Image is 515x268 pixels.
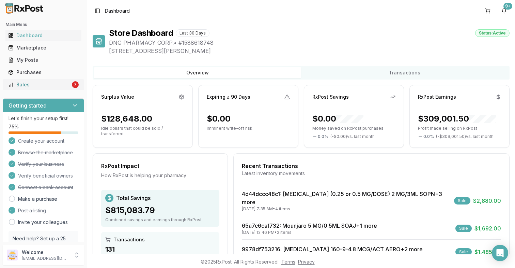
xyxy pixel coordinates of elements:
[242,191,442,206] a: 4d44dccc48c1: [MEDICAL_DATA] (0.25 or 0.5 MG/DOSE) 2 MG/3ML SOPN+3 more
[9,101,47,110] h3: Getting started
[301,67,508,78] button: Transactions
[474,248,501,256] span: $1,485.00
[418,126,501,131] p: Profit made selling on RxPost
[423,134,434,139] span: 0.0 %
[18,161,64,168] span: Verify your business
[8,81,71,88] div: Sales
[8,44,79,51] div: Marketplace
[105,205,215,216] div: $815,083.79
[242,253,423,259] div: [DATE] 11:42 AM • 3 items
[18,207,46,214] span: Post a listing
[3,79,84,90] button: Sales7
[109,28,173,39] h1: Store Dashboard
[176,29,209,37] div: Last 30 Days
[207,94,250,100] div: Expiring ≤ 90 Days
[101,162,219,170] div: RxPost Impact
[5,42,81,54] a: Marketplace
[101,126,184,137] p: Idle dollars that could be sold / transferred
[113,236,145,243] span: Transactions
[105,244,215,254] div: 131
[105,217,215,223] div: Combined savings and earnings through RxPost
[5,54,81,66] a: My Posts
[242,222,377,229] a: 65a7c6caf732: Mounjaro 5 MG/0.5ML SOAJ+1 more
[109,39,510,47] span: DNG PHARMACY CORP. • # 1588618748
[3,67,84,78] button: Purchases
[473,197,501,205] span: $2,880.00
[8,57,79,64] div: My Posts
[207,126,290,131] p: Imminent write-off risk
[72,81,79,88] div: 7
[3,55,84,66] button: My Posts
[298,259,315,265] a: Privacy
[242,170,501,177] div: Latest inventory movements
[312,94,349,100] div: RxPost Savings
[8,32,79,39] div: Dashboard
[418,113,496,124] div: $309,001.50
[242,206,451,212] div: [DATE] 7:35 AM • 4 items
[5,79,81,91] a: Sales7
[22,256,69,261] p: [EMAIL_ADDRESS][DOMAIN_NAME]
[22,249,69,256] p: Welcome
[330,134,375,139] span: ( - $0.00 ) vs. last month
[101,113,152,124] div: $128,648.00
[9,115,78,122] p: Let's finish your setup first!
[101,172,219,179] div: How RxPost is helping your pharmacy
[18,184,73,191] span: Connect a bank account
[418,94,456,100] div: RxPost Earnings
[318,134,328,139] span: 0.0 %
[503,3,512,10] div: 9+
[105,8,130,14] nav: breadcrumb
[8,69,79,76] div: Purchases
[3,3,46,14] img: RxPost Logo
[109,47,510,55] span: [STREET_ADDRESS][PERSON_NAME]
[281,259,295,265] a: Terms
[18,149,73,156] span: Browse the marketplace
[492,245,508,261] div: Open Intercom Messenger
[18,196,57,202] a: Make a purchase
[312,126,395,131] p: Money saved on RxPost purchases
[455,225,472,232] div: Sale
[105,8,130,14] span: Dashboard
[475,29,510,37] div: Status: Active
[207,113,231,124] div: $0.00
[3,30,84,41] button: Dashboard
[3,42,84,53] button: Marketplace
[101,94,134,100] div: Surplus Value
[5,66,81,79] a: Purchases
[5,22,81,27] h2: Main Menu
[454,197,470,204] div: Sale
[436,134,494,139] span: ( - $309,001.50 ) vs. last month
[18,138,64,144] span: Create your account
[94,67,301,78] button: Overview
[474,224,501,232] span: $1,692.00
[455,248,472,256] div: Sale
[499,5,510,16] button: 9+
[18,172,73,179] span: Verify beneficial owners
[116,194,151,202] span: Total Savings
[5,29,81,42] a: Dashboard
[7,250,18,260] img: User avatar
[242,246,423,253] a: 9978df753216: [MEDICAL_DATA] 160-9-4.8 MCG/ACT AERO+2 more
[9,123,19,130] span: 75 %
[242,230,377,235] div: [DATE] 12:46 PM • 2 items
[312,113,363,124] div: $0.00
[242,162,501,170] div: Recent Transactions
[13,235,74,256] p: Need help? Set up a 25 minute call with our team to set up.
[18,219,68,226] a: Invite your colleagues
